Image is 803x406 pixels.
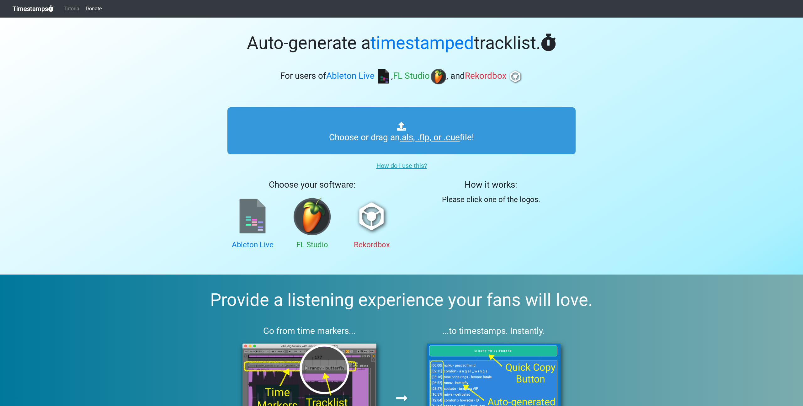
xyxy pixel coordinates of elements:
[227,69,576,84] h3: For users of , , and
[227,179,397,190] h3: Choose your software:
[375,69,391,84] img: ableton.png
[393,71,430,81] span: FL Studio
[227,33,576,54] h1: Auto-generate a tracklist.
[13,3,54,15] a: Timestamps
[376,162,427,169] u: How do I use this?
[15,290,788,311] h2: Provide a listening experience your fans will love.
[353,198,391,235] img: rb.png
[508,69,523,84] img: rb.png
[234,198,271,235] img: ableton.png
[83,3,104,15] a: Donate
[61,3,83,15] a: Tutorial
[772,375,795,398] iframe: Drift Widget Chat Controller
[412,326,576,336] h3: ...to timestamps. Instantly.
[406,179,576,190] h3: How it works:
[287,240,337,249] h4: FL Studio
[370,33,474,53] span: timestamped
[406,195,576,204] h4: Please click one of the logos.
[326,71,375,81] span: Ableton Live
[347,240,397,249] h4: Rekordbox
[227,326,391,336] h3: Go from time markers...
[431,69,446,84] img: fl.png
[293,198,331,235] img: fl.png
[465,71,507,81] span: Rekordbox
[227,240,278,249] h4: Ableton Live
